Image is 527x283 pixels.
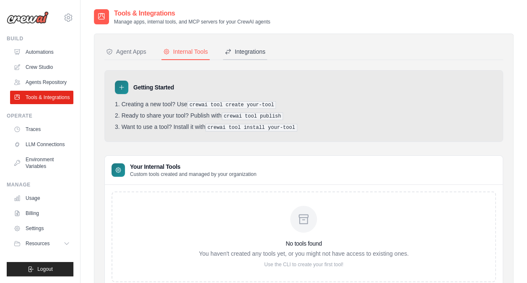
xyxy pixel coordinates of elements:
a: Crew Studio [10,60,73,74]
p: Manage apps, internal tools, and MCP servers for your CrewAI agents [114,18,270,25]
div: Build [7,35,73,42]
a: Agents Repository [10,76,73,89]
p: You haven't created any tools yet, or you might not have access to existing ones. [199,249,408,258]
li: Ready to share your tool? Publish with [115,112,493,120]
p: Custom tools created and managed by your organization [130,171,257,178]
a: Billing [10,207,73,220]
h2: Tools & Integrations [114,8,270,18]
div: Integrations [225,47,265,56]
a: Traces [10,123,73,136]
h3: No tools found [199,239,408,248]
a: Tools & Integrations [10,91,73,104]
a: LLM Connections [10,138,73,151]
span: Logout [37,266,53,273]
pre: crewai tool publish [222,113,283,120]
div: Operate [7,113,73,119]
button: Logout [7,262,73,276]
a: Usage [10,191,73,205]
div: Manage [7,181,73,188]
button: Integrations [223,44,267,60]
a: Environment Variables [10,153,73,173]
li: Creating a new tool? Use [115,101,493,109]
pre: crewai tool create your-tool [187,101,276,109]
h3: Getting Started [133,83,174,92]
li: Want to use a tool? Install it with [115,123,493,131]
button: Resources [10,237,73,250]
pre: crewai tool install your-tool [205,124,297,131]
span: Resources [26,240,49,247]
button: Internal Tools [161,44,210,60]
button: Agent Apps [104,44,148,60]
h3: Your Internal Tools [130,162,257,171]
p: Use the CLI to create your first tool! [199,261,408,268]
img: Logo [7,11,49,24]
a: Automations [10,45,73,59]
div: Agent Apps [106,47,146,56]
div: Internal Tools [163,47,208,56]
a: Settings [10,222,73,235]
